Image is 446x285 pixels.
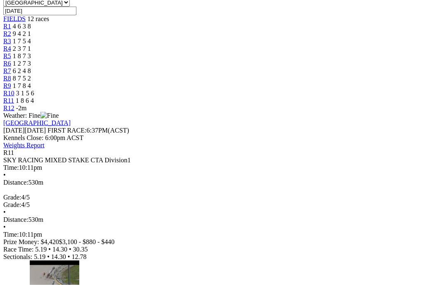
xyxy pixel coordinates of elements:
[3,97,14,104] a: R11
[3,104,14,112] a: R12
[27,15,49,22] span: 12 races
[3,216,28,223] span: Distance:
[3,201,443,209] div: 4/5
[3,201,21,208] span: Grade:
[13,23,31,30] span: 4 6 3 8
[3,23,11,30] a: R1
[52,246,67,253] span: 14.30
[3,38,11,45] a: R3
[48,246,51,253] span: •
[3,90,14,97] a: R10
[3,134,443,142] div: Kennels Close: 6:00pm ACST
[3,238,443,246] div: Prize Money: $4,420
[13,38,31,45] span: 1 7 5 4
[3,15,26,22] a: FIELDS
[47,127,86,134] span: FIRST RACE:
[3,82,11,89] a: R9
[3,119,71,126] a: [GEOGRAPHIC_DATA]
[13,45,31,52] span: 2 3 7 1
[3,127,25,134] span: [DATE]
[3,171,6,178] span: •
[3,52,11,59] a: R5
[3,179,28,186] span: Distance:
[13,75,31,82] span: 8 7 5 2
[3,45,11,52] a: R4
[13,82,31,89] span: 1 7 8 4
[16,90,34,97] span: 3 1 5 6
[3,60,11,67] a: R6
[13,30,31,37] span: 9 4 2 1
[3,67,11,74] a: R7
[3,142,45,149] a: Weights Report
[3,179,443,186] div: 530m
[51,253,66,260] span: 14.30
[3,253,32,260] span: Sectionals:
[3,194,21,201] span: Grade:
[73,246,88,253] span: 30.35
[3,164,19,171] span: Time:
[3,7,76,15] input: Select date
[34,253,45,260] span: 5.19
[69,246,71,253] span: •
[16,97,34,104] span: 1 8 6 4
[3,194,443,201] div: 4/5
[3,75,11,82] a: R8
[3,223,6,230] span: •
[47,253,50,260] span: •
[35,246,47,253] span: 5.19
[3,149,14,156] span: R11
[47,127,129,134] span: 6:37PM(ACST)
[3,112,59,119] span: Weather: Fine
[59,238,115,245] span: $3,100 - $880 - $440
[3,209,6,216] span: •
[3,231,443,238] div: 10:11pm
[68,253,70,260] span: •
[3,164,443,171] div: 10:11pm
[13,60,31,67] span: 1 2 7 3
[13,52,31,59] span: 1 8 7 3
[3,246,33,253] span: Race Time:
[16,104,27,112] span: -2m
[3,127,46,134] span: [DATE]
[71,253,86,260] span: 12.78
[3,216,443,223] div: 530m
[3,157,443,164] div: SKY RACING MIXED STAKE CTA Division1
[40,112,59,119] img: Fine
[13,67,31,74] span: 6 2 4 8
[3,231,19,238] span: Time:
[3,30,11,37] a: R2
